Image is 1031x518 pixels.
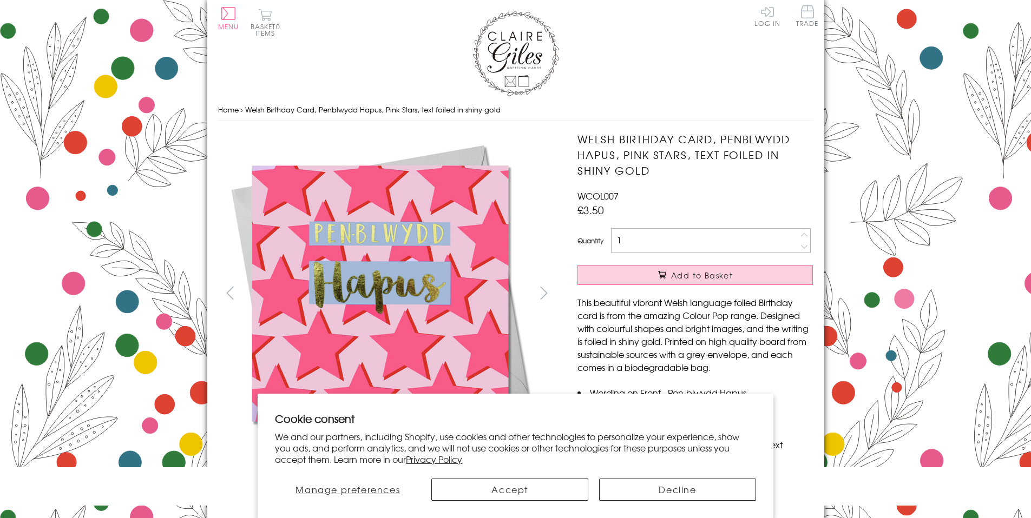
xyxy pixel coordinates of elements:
[251,9,280,36] button: Basket0 items
[472,11,559,96] img: Claire Giles Greetings Cards
[241,104,243,115] span: ›
[255,22,280,38] span: 0 items
[275,431,756,464] p: We and our partners, including Shopify, use cookies and other technologies to personalize your ex...
[577,236,603,245] label: Quantity
[218,131,542,456] img: Welsh Birthday Card, Penblwydd Hapus, Pink Stars, text foiled in shiny gold
[577,202,604,217] span: £3.50
[556,131,881,456] img: Welsh Birthday Card, Penblwydd Hapus, Pink Stars, text foiled in shiny gold
[275,411,756,426] h2: Cookie consent
[295,483,400,496] span: Manage preferences
[431,479,588,501] button: Accept
[577,296,813,374] p: This beautiful vibrant Welsh language foiled Birthday card is from the amazing Colour Pop range. ...
[218,7,239,30] button: Menu
[245,104,501,115] span: Welsh Birthday Card, Penblwydd Hapus, Pink Stars, text foiled in shiny gold
[218,281,242,305] button: prev
[275,479,421,501] button: Manage preferences
[796,5,819,29] a: Trade
[577,131,813,178] h1: Welsh Birthday Card, Penblwydd Hapus, Pink Stars, text foiled in shiny gold
[671,270,733,281] span: Add to Basket
[531,281,556,305] button: next
[218,22,239,31] span: Menu
[406,453,462,466] a: Privacy Policy
[796,5,819,26] span: Trade
[577,386,813,399] li: Wording on Front - Pen-blwydd Hapus
[599,479,756,501] button: Decline
[218,104,239,115] a: Home
[218,99,813,121] nav: breadcrumbs
[577,265,813,285] button: Add to Basket
[577,189,619,202] span: WCOL007
[754,5,780,26] a: Log In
